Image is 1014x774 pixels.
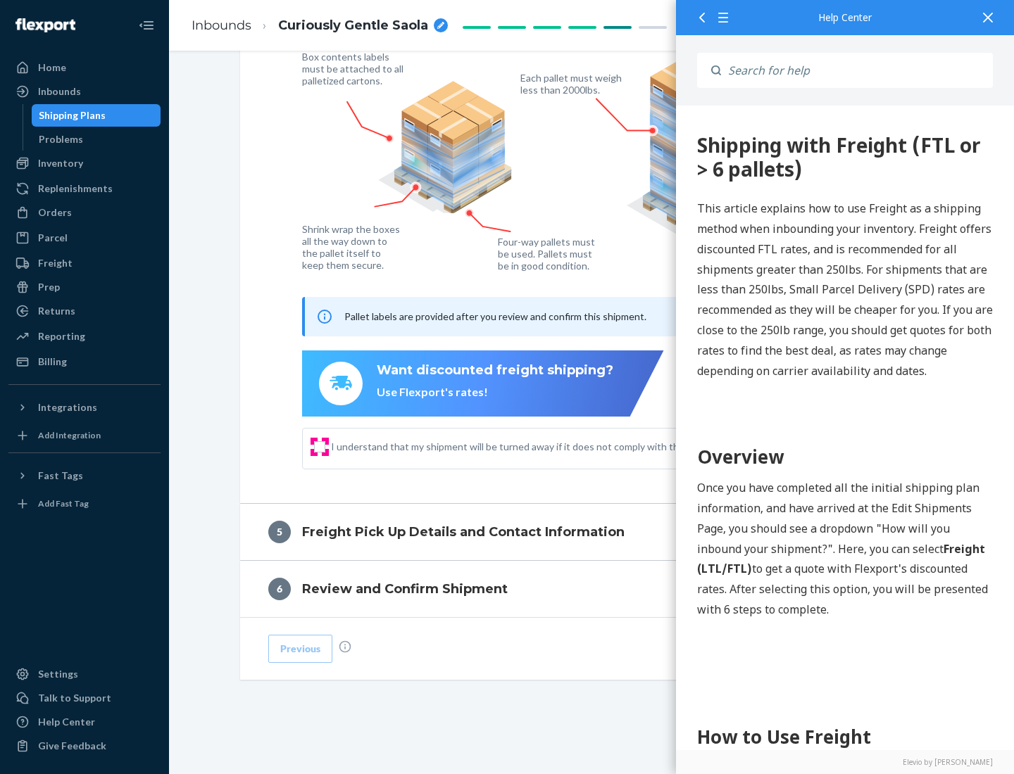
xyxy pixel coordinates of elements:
[302,223,403,271] figcaption: Shrink wrap the boxes all the way down to the pallet itself to keep them secure.
[278,17,428,35] span: Curiously Gentle Saola
[39,132,83,146] div: Problems
[38,691,111,705] div: Talk to Support
[38,469,83,483] div: Fast Tags
[268,521,291,543] div: 5
[268,635,332,663] button: Previous
[38,715,95,729] div: Help Center
[8,201,161,224] a: Orders
[8,735,161,757] button: Give Feedback
[331,440,870,454] span: I understand that my shipment will be turned away if it does not comply with the above guidelines.
[38,329,85,343] div: Reporting
[8,177,161,200] a: Replenishments
[32,104,161,127] a: Shipping Plans
[180,5,459,46] ol: breadcrumbs
[38,61,66,75] div: Home
[38,156,83,170] div: Inventory
[302,51,407,87] figcaption: Box contents labels must be attached to all palletized cartons.
[240,504,944,560] button: 5Freight Pick Up Details and Contact Information
[8,252,161,274] a: Freight
[314,441,325,452] input: I understand that my shipment will be turned away if it does not comply with the above guidelines.
[21,372,317,514] p: Once you have completed all the initial shipping plan information, and have arrived at the Edit S...
[8,663,161,685] a: Settings
[520,72,625,96] figcaption: Each pallet must weigh less than 2000lbs.
[268,578,291,600] div: 6
[38,280,60,294] div: Prep
[38,182,113,196] div: Replenishments
[15,18,75,32] img: Flexport logo
[8,493,161,515] a: Add Fast Tag
[302,580,508,598] h4: Review and Confirm Shipment
[8,152,161,175] a: Inventory
[21,338,317,365] h1: Overview
[39,108,106,122] div: Shipping Plans
[21,618,317,645] h1: How to Use Freight
[8,276,161,298] a: Prep
[697,757,993,767] a: Elevio by [PERSON_NAME]
[38,256,73,270] div: Freight
[377,362,613,380] div: Want discounted freight shipping?
[498,236,596,272] figcaption: Four-way pallets must be used. Pallets must be in good condition.
[38,205,72,220] div: Orders
[8,80,161,103] a: Inbounds
[8,325,161,348] a: Reporting
[38,739,106,753] div: Give Feedback
[8,396,161,419] button: Integrations
[344,310,646,322] span: Pallet labels are provided after you review and confirm this shipment.
[721,53,993,88] input: Search
[8,424,161,447] a: Add Integration
[38,429,101,441] div: Add Integration
[38,231,68,245] div: Parcel
[21,93,317,275] p: This article explains how to use Freight as a shipping method when inbounding your inventory. Fre...
[132,11,161,39] button: Close Navigation
[38,667,78,681] div: Settings
[38,400,97,414] div: Integrations
[377,384,613,400] div: Use Flexport's rates!
[697,13,993,23] div: Help Center
[21,659,317,685] h2: Step 1: Boxes and Labels
[8,56,161,79] a: Home
[8,300,161,322] a: Returns
[8,350,161,373] a: Billing
[38,84,81,99] div: Inbounds
[240,561,944,617] button: 6Review and Confirm Shipment
[8,464,161,487] button: Fast Tags
[38,304,75,318] div: Returns
[8,227,161,249] a: Parcel
[302,523,625,541] h4: Freight Pick Up Details and Contact Information
[38,497,89,509] div: Add Fast Tag
[38,355,67,369] div: Billing
[192,18,251,33] a: Inbounds
[8,711,161,733] a: Help Center
[32,128,161,151] a: Problems
[8,687,161,709] a: Talk to Support
[21,28,317,75] div: 360 Shipping with Freight (FTL or > 6 pallets)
